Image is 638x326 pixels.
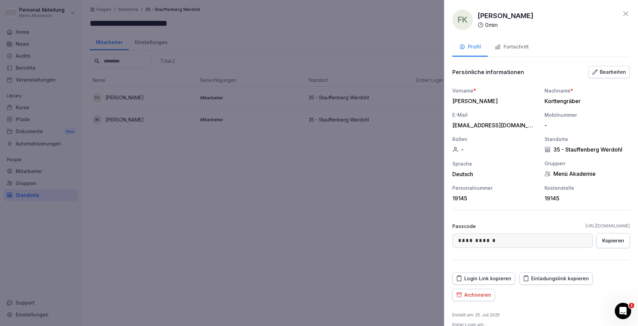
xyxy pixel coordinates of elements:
[544,136,630,143] div: Standorte
[596,233,630,248] button: Kopieren
[14,60,123,83] p: Wie können wir helfen?
[452,160,538,167] div: Sprache
[117,11,130,23] div: Schließen
[585,223,630,229] a: [URL][DOMAIN_NAME]
[544,184,630,192] div: Kostenstelle
[452,195,534,202] div: 19145
[456,291,491,299] div: Archivieren
[629,303,634,308] span: 1
[14,98,114,105] div: Sende uns eine Nachricht
[452,184,538,192] div: Personalnummer
[14,134,114,141] div: Besuchen Sie unsere Webseite
[452,69,524,75] p: Persönliche informationen
[544,170,630,177] div: Menü Akademie
[68,213,137,240] button: Nachrichten
[80,11,94,25] img: Profile image for Ziar
[456,275,511,282] div: Login Link kopieren
[14,48,123,60] p: Hi Personal 👋
[615,303,631,319] iframe: Intercom live chat
[495,43,529,51] div: Fortschritt
[544,122,626,129] div: -
[544,160,630,167] div: Gruppen
[10,131,127,144] a: Besuchen Sie unsere Webseite
[26,230,42,235] span: Home
[452,87,538,94] div: Vorname
[452,312,500,318] p: Erstellt am : 25. Juli 2025
[14,13,53,23] img: logo
[88,230,117,235] span: Nachrichten
[544,146,630,153] div: 35 - Stauffenberg Werdohl
[452,10,473,30] div: FK
[93,11,107,25] img: Profile image for Miriam
[459,43,481,51] div: Profil
[602,237,624,244] div: Kopieren
[544,87,630,94] div: Nachname
[452,171,538,178] div: Deutsch
[544,195,626,202] div: 19145
[452,136,538,143] div: Rollen
[589,66,630,78] button: Bearbeiten
[544,111,630,118] div: Mobilnummer
[67,11,81,25] img: Profile image for Deniz
[452,98,534,104] div: [PERSON_NAME]
[452,122,534,129] div: [EMAIL_ADDRESS][DOMAIN_NAME]
[452,223,476,230] p: Passcode
[592,68,626,76] div: Bearbeiten
[488,38,536,57] button: Fortschritt
[452,38,488,57] button: Profil
[452,272,515,285] button: Login Link kopieren
[452,111,538,118] div: E-Mail
[544,98,626,104] div: Korttengräber
[14,105,114,119] div: Wir antworten in der Regel in ein paar Minuten
[478,11,534,21] p: [PERSON_NAME]
[7,92,130,125] div: Sende uns eine NachrichtWir antworten in der Regel in ein paar Minuten
[523,275,589,282] div: Einladungslink kopieren
[452,289,495,301] button: Archivieren
[452,146,538,153] div: -
[485,21,498,29] p: 0 min
[519,272,593,285] button: Einladungslink kopieren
